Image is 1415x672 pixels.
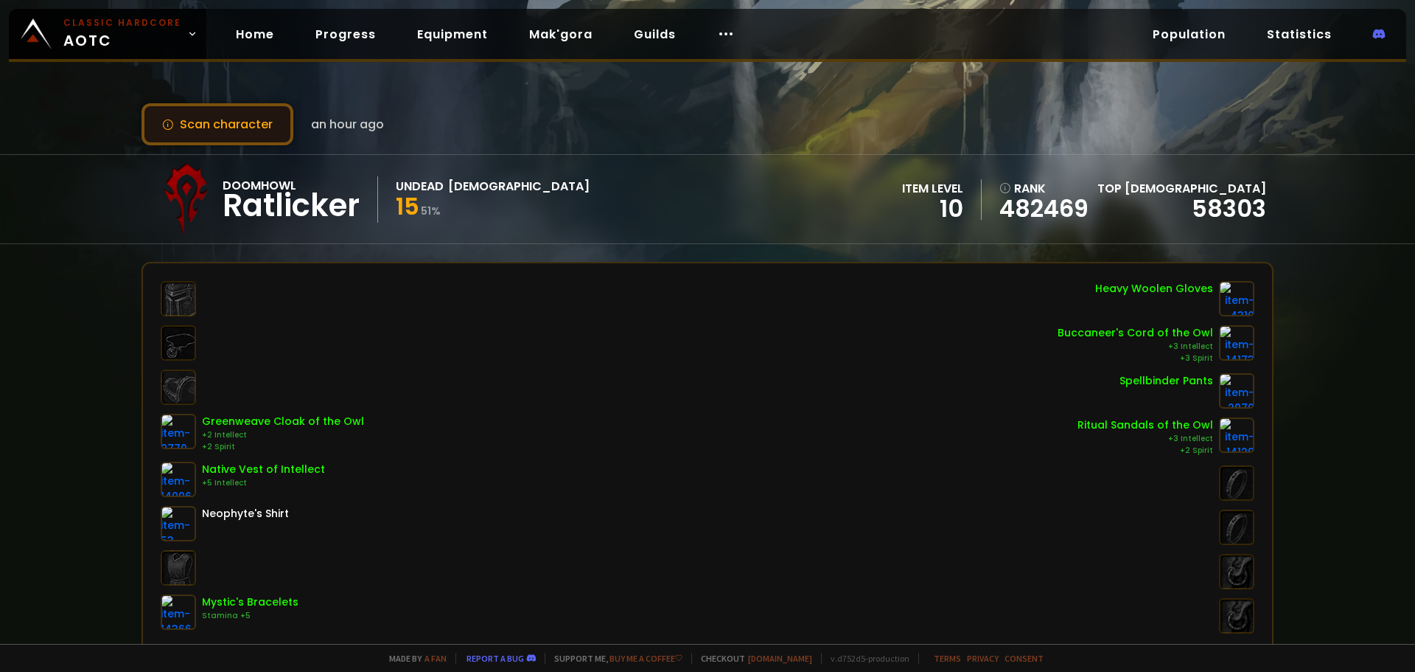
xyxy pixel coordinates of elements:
[691,653,812,664] span: Checkout
[967,653,999,664] a: Privacy
[63,16,181,52] span: AOTC
[999,179,1089,198] div: rank
[1219,281,1254,316] img: item-4310
[1077,433,1213,445] div: +3 Intellect
[304,19,388,49] a: Progress
[448,177,590,195] div: [DEMOGRAPHIC_DATA]
[396,190,419,223] span: 15
[1058,341,1213,353] div: +3 Intellect
[223,176,360,195] div: Doomhowl
[1058,325,1213,341] div: Buccaneer's Cord of the Owl
[161,506,196,541] img: item-53
[202,506,289,522] div: Neophyte's Shirt
[1119,373,1213,389] div: Spellbinder Pants
[545,653,682,664] span: Support me,
[1219,418,1254,453] img: item-14129
[202,462,325,477] div: Native Vest of Intellect
[1077,418,1213,433] div: Ritual Sandals of the Owl
[1058,353,1213,364] div: +3 Spirit
[202,441,364,453] div: +2 Spirit
[161,595,196,630] img: item-14366
[311,115,384,134] span: an hour ago
[1192,192,1266,225] a: 58303
[405,19,500,49] a: Equipment
[1219,373,1254,409] img: item-2970
[223,195,360,217] div: Ratlicker
[161,462,196,497] img: item-14096
[9,9,206,59] a: Classic HardcoreAOTC
[821,653,909,664] span: v. d752d5 - production
[1125,180,1266,197] span: [DEMOGRAPHIC_DATA]
[1077,445,1213,457] div: +2 Spirit
[202,595,298,610] div: Mystic's Bracelets
[609,653,682,664] a: Buy me a coffee
[141,103,293,145] button: Scan character
[1005,653,1044,664] a: Consent
[202,610,298,622] div: Stamina +5
[380,653,447,664] span: Made by
[424,653,447,664] a: a fan
[161,414,196,449] img: item-9770
[748,653,812,664] a: [DOMAIN_NAME]
[421,204,441,218] small: 51 %
[1097,179,1266,198] div: Top
[1219,325,1254,361] img: item-14173
[517,19,604,49] a: Mak'gora
[622,19,688,49] a: Guilds
[202,429,364,441] div: +2 Intellect
[202,477,325,489] div: +5 Intellect
[63,16,181,30] small: Classic Hardcore
[467,653,524,664] a: Report a bug
[934,653,961,664] a: Terms
[999,198,1089,220] a: 482469
[1095,281,1213,297] div: Heavy Woolen Gloves
[396,177,444,195] div: Undead
[202,414,364,429] div: Greenweave Cloak of the Owl
[1255,19,1344,49] a: Statistics
[902,198,963,220] div: 10
[902,179,963,198] div: item level
[224,19,286,49] a: Home
[1141,19,1237,49] a: Population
